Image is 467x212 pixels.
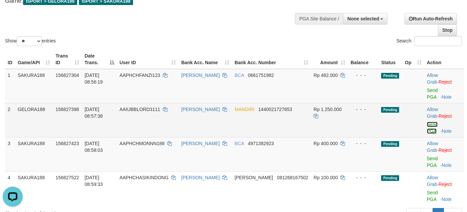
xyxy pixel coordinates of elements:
button: None selected [343,13,387,24]
span: [PERSON_NAME] [235,175,273,180]
th: Date Trans.: activate to sort column descending [82,50,117,69]
span: Copy 1440021727653 to clipboard [258,107,292,112]
span: · [427,175,439,187]
span: None selected [347,16,379,21]
a: Stop [438,24,457,36]
a: Note [442,163,452,168]
label: Show entries [5,36,56,46]
a: Reject [439,147,452,153]
th: Status [378,50,402,69]
td: · [424,103,464,137]
label: Search: [396,36,462,46]
th: Game/API: activate to sort column ascending [15,50,53,69]
span: Copy 0661751982 to clipboard [248,73,274,78]
a: Note [442,128,452,134]
div: - - - [351,72,376,79]
a: Send PGA [427,122,438,134]
td: · [424,171,464,205]
span: Rp 482.000 [314,73,338,78]
span: [DATE] 08:59:33 [85,175,103,187]
a: [PERSON_NAME] [181,107,220,112]
a: Reject [439,113,452,119]
span: Rp 1.250.000 [314,107,342,112]
th: Bank Acc. Number: activate to sort column ascending [232,50,311,69]
a: [PERSON_NAME] [181,175,220,180]
span: AAPHCHMONNN188 [120,141,165,146]
th: Action [424,50,464,69]
input: Search: [415,36,462,46]
a: Allow Grab [427,107,438,119]
td: · [424,69,464,103]
span: · [427,141,439,153]
span: Pending [381,175,399,181]
div: - - - [351,174,376,181]
a: Run Auto-Refresh [404,13,457,24]
a: Note [442,94,452,100]
span: Pending [381,73,399,79]
span: 156827423 [55,141,79,146]
span: MANDIRI [235,107,254,112]
a: Send PGA [427,88,438,100]
td: 2 [5,103,15,137]
span: Pending [381,107,399,113]
td: 1 [5,69,15,103]
th: Trans ID: activate to sort column ascending [53,50,82,69]
span: 156827304 [55,73,79,78]
th: User ID: activate to sort column ascending [117,50,179,69]
span: [DATE] 08:57:38 [85,107,103,119]
a: Allow Grab [427,175,438,187]
td: SAKURA188 [15,171,53,205]
th: Bank Acc. Name: activate to sort column ascending [179,50,232,69]
th: Balance [348,50,379,69]
a: [PERSON_NAME] [181,73,220,78]
a: Reject [439,182,452,187]
span: [DATE] 08:56:19 [85,73,103,85]
td: 3 [5,137,15,171]
a: Allow Grab [427,73,438,85]
span: 156827398 [55,107,79,112]
td: GELORA188 [15,103,53,137]
span: Rp 400.000 [314,141,338,146]
span: AAIUBBLORD3111 [120,107,160,112]
span: Rp 100.000 [314,175,338,180]
th: ID [5,50,15,69]
a: [PERSON_NAME] [181,141,220,146]
span: Copy 081268167502 to clipboard [277,175,308,180]
td: SAKURA188 [15,69,53,103]
td: SAKURA188 [15,137,53,171]
td: · [424,137,464,171]
span: Copy 4971382923 to clipboard [248,141,274,146]
span: BCA [235,73,244,78]
button: Open LiveChat chat widget [3,3,23,23]
a: Send PGA [427,190,438,202]
span: AAPHCHFANZI123 [120,73,160,78]
span: · [427,107,439,119]
span: [DATE] 08:58:03 [85,141,103,153]
select: Showentries [17,36,42,46]
div: PGA Site Balance / [295,13,343,24]
span: BCA [235,141,244,146]
span: AAPHCHASIKINDONG [120,175,168,180]
div: - - - [351,140,376,147]
a: Reject [439,79,452,85]
div: - - - [351,106,376,113]
span: · [427,73,439,85]
td: 4 [5,171,15,205]
span: 156827522 [55,175,79,180]
a: Allow Grab [427,141,438,153]
a: Note [442,197,452,202]
th: Amount: activate to sort column ascending [311,50,348,69]
th: Op: activate to sort column ascending [402,50,424,69]
span: Pending [381,141,399,147]
a: Send PGA [427,156,438,168]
